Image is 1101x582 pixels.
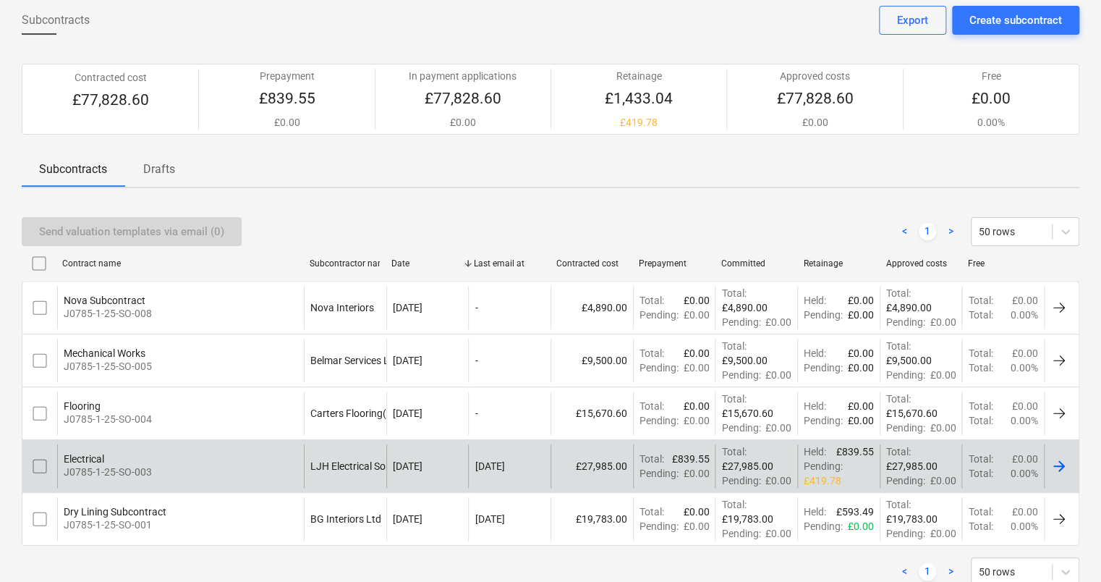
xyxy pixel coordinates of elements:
p: £0.00 [683,413,709,428]
div: Nova Subcontract [64,295,152,306]
a: Previous page [896,223,913,240]
p: £77,828.60 [776,89,853,109]
p: Held : [804,505,826,519]
p: Pending : [886,368,925,382]
p: Retainage [605,69,673,83]
p: J0785-1-25-SO-003 [64,465,152,479]
div: Free [968,258,1039,269]
p: Total : [886,444,911,459]
p: £0.00 [765,421,791,435]
p: Approved costs [776,69,853,83]
span: Subcontracts [22,12,90,29]
div: Chat Widget [1029,513,1101,582]
p: £0.00 [683,293,709,308]
p: Contracted cost [72,70,149,85]
p: £4,890.00 [886,300,932,315]
p: £0.00 [258,115,315,130]
div: Subcontractor name [310,258,381,269]
p: £419.78 [605,115,673,130]
p: J0785-1-25-SO-008 [64,306,152,321]
p: Total : [968,519,992,533]
p: Subcontracts [39,161,107,178]
p: £0.00 [765,368,791,382]
div: £9,500.00 [550,339,633,382]
p: £0.00 [930,315,956,329]
div: Flooring [64,400,152,412]
div: Mechanical Works [64,347,152,359]
div: Date [391,258,462,269]
p: £0.00 [848,413,874,428]
p: Total : [886,392,911,406]
div: - [475,302,477,313]
div: Nova Interiors [310,302,374,313]
div: £27,985.00 [550,444,633,488]
div: Contract name [62,258,298,269]
div: Create subcontract [969,11,1062,30]
p: Total : [968,399,992,413]
p: £27,985.00 [886,459,938,473]
div: Dry Lining Subcontract [64,506,166,518]
p: Total : [968,360,992,375]
p: 0.00% [1011,360,1038,375]
p: £0.00 [765,473,791,488]
p: Pending : [804,360,843,375]
p: Total : [721,339,746,353]
p: £4,890.00 [721,300,767,315]
p: Total : [639,293,664,308]
div: BG Interiors Ltd [310,513,381,525]
p: £839.55 [836,444,874,459]
p: Held : [804,293,826,308]
p: £0.00 [930,421,956,435]
div: LJH Electrical Solutions [310,460,416,472]
p: Pending : [721,473,760,488]
p: Prepayment [258,69,315,83]
p: Total : [639,452,664,466]
p: £0.00 [1012,293,1038,308]
p: Total : [886,339,911,353]
p: Total : [721,286,746,300]
p: £0.00 [930,368,956,382]
p: £0.00 [848,360,874,375]
p: Pending : [639,360,679,375]
p: £0.00 [848,293,874,308]
a: Next page [942,563,959,581]
div: [DATE] [475,460,504,472]
p: Pending : [886,526,925,541]
p: £0.00 [683,360,709,375]
p: £19,783.00 [721,512,773,526]
div: £4,890.00 [550,286,633,329]
p: £19,783.00 [886,512,938,526]
p: £0.00 [409,115,517,130]
p: £0.00 [683,346,709,360]
p: Pending : [721,368,760,382]
p: £419.78 [804,473,841,488]
p: Total : [721,444,746,459]
p: Pending : [886,315,925,329]
p: Total : [721,392,746,406]
a: Page 1 is your current page [919,223,936,240]
a: Next page [942,223,959,240]
p: Pending : [721,421,760,435]
p: £0.00 [848,399,874,413]
p: Held : [804,399,826,413]
p: Total : [968,466,992,481]
div: Prepayment [639,258,710,269]
p: 0.00% [1011,308,1038,322]
p: £0.00 [930,473,956,488]
p: In payment applications [409,69,517,83]
div: - [475,355,477,366]
p: £0.00 [765,526,791,541]
a: Page 1 is your current page [919,563,936,581]
p: £0.00 [683,466,709,481]
div: Approved costs [885,258,956,269]
div: £15,670.60 [550,392,633,435]
p: Total : [968,293,992,308]
p: £1,433.04 [605,89,673,109]
p: Total : [968,505,992,519]
p: £9,500.00 [886,353,932,368]
div: [DATE] [393,355,422,366]
p: 0.00% [972,115,1011,130]
p: £27,985.00 [721,459,773,473]
p: Pending : [721,315,760,329]
p: £593.49 [836,505,874,519]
